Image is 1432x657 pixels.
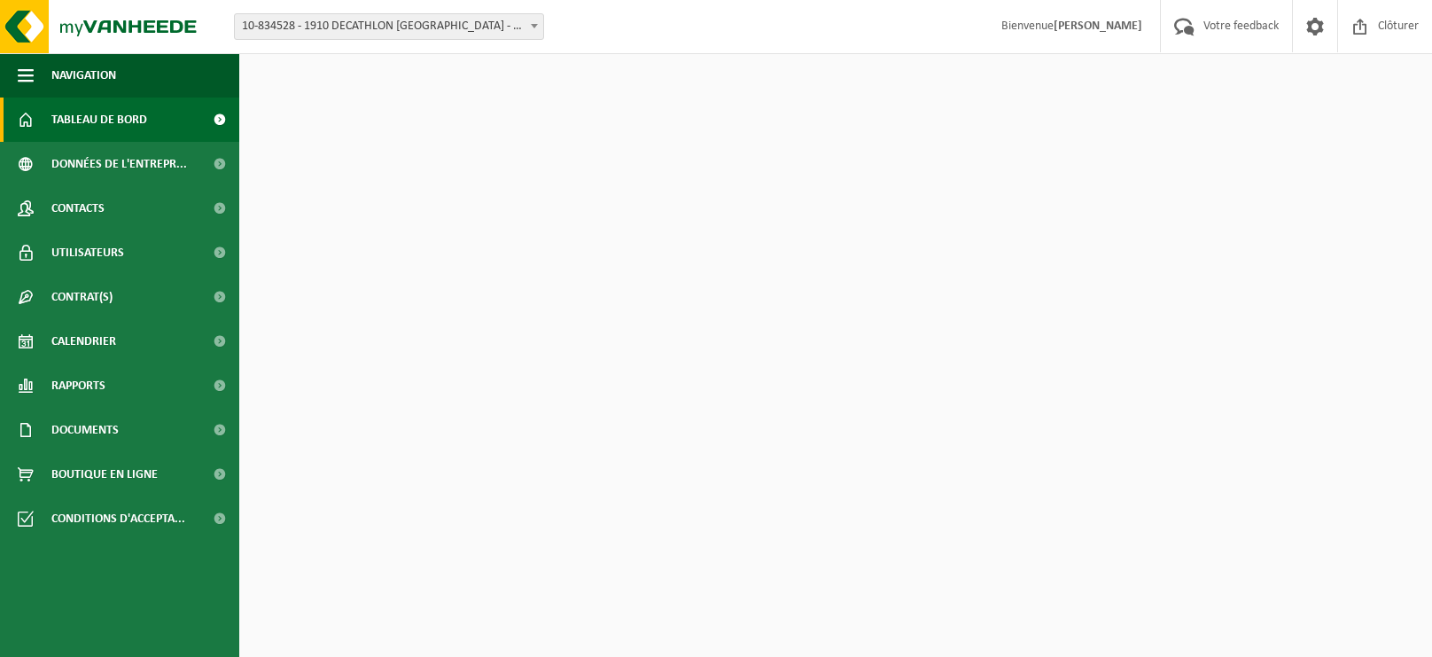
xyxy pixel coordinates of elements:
[51,142,187,186] span: Données de l'entrepr...
[1054,20,1142,33] strong: [PERSON_NAME]
[234,13,544,40] span: 10-834528 - 1910 DECATHLON BRUSSELS CITY - BRUXELLES
[51,98,147,142] span: Tableau de bord
[51,319,116,364] span: Calendrier
[51,231,124,275] span: Utilisateurs
[51,275,113,319] span: Contrat(s)
[51,53,116,98] span: Navigation
[51,186,105,231] span: Contacts
[51,452,158,497] span: Boutique en ligne
[235,14,543,39] span: 10-834528 - 1910 DECATHLON BRUSSELS CITY - BRUXELLES
[51,408,119,452] span: Documents
[51,497,185,541] span: Conditions d'accepta...
[51,364,105,408] span: Rapports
